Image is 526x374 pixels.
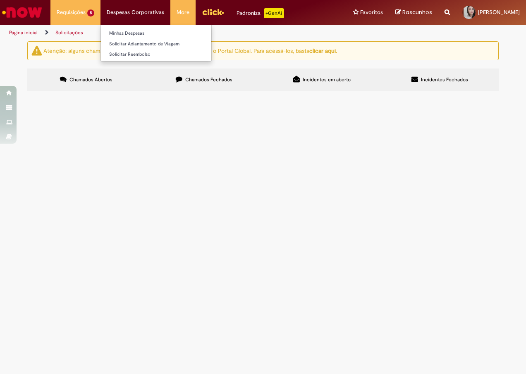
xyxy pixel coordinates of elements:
ng-bind-html: Atenção: alguns chamados relacionados a T.I foram migrados para o Portal Global. Para acessá-los,... [43,47,337,54]
span: Chamados Abertos [69,76,112,83]
img: ServiceNow [1,4,43,21]
a: Minhas Despesas [101,29,211,38]
a: Solicitar Adiantamento de Viagem [101,40,211,49]
span: More [177,8,189,17]
a: Página inicial [9,29,38,36]
span: Incidentes Fechados [421,76,468,83]
p: +GenAi [264,8,284,18]
span: Despesas Corporativas [107,8,164,17]
span: Favoritos [360,8,383,17]
span: 5 [87,9,94,17]
span: Rascunhos [402,8,432,16]
a: Solicitações [55,29,83,36]
span: [PERSON_NAME] [478,9,520,16]
div: Padroniza [237,8,284,18]
ul: Trilhas de página [6,25,344,40]
ul: Despesas Corporativas [100,25,212,62]
span: Chamados Fechados [185,76,232,83]
span: Requisições [57,8,86,17]
img: click_logo_yellow_360x200.png [202,6,224,18]
a: Rascunhos [395,9,432,17]
span: Incidentes em aberto [303,76,351,83]
a: Solicitar Reembolso [101,50,211,59]
a: clicar aqui. [309,47,337,54]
